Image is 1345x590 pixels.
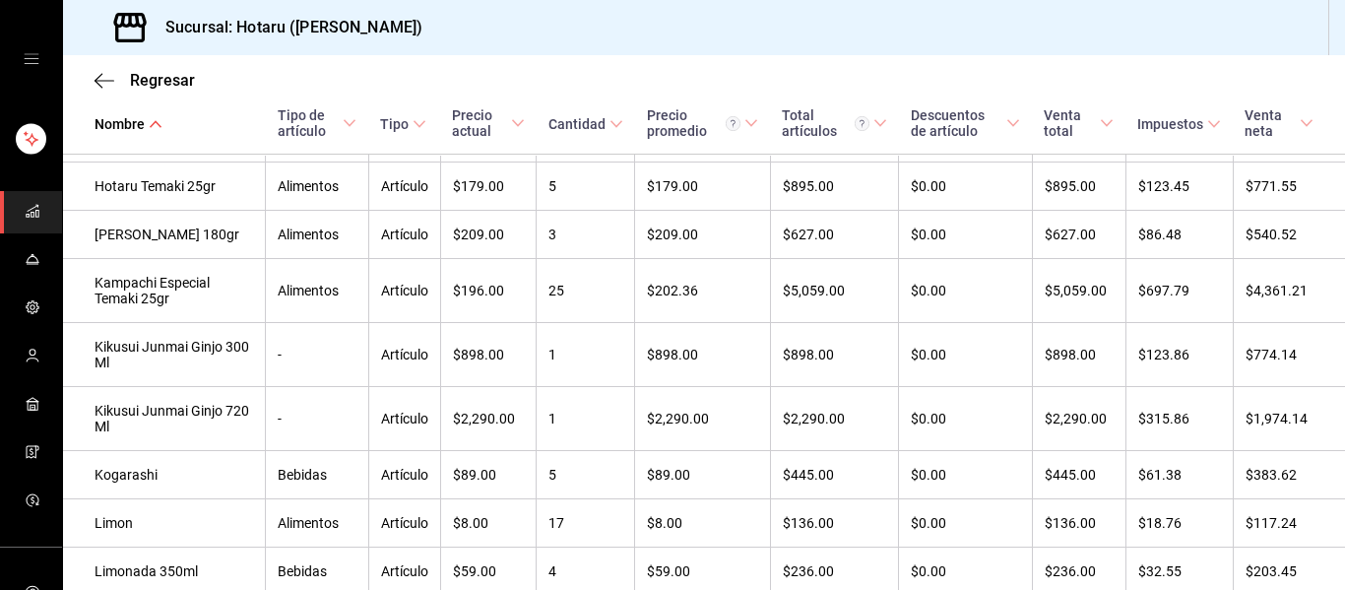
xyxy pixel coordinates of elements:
td: $18.76 [1125,499,1233,548]
td: 17 [537,499,635,548]
td: $895.00 [1032,163,1125,211]
td: [PERSON_NAME] 180gr [63,211,266,259]
div: Tipo de artículo [278,107,339,139]
span: Regresar [130,71,195,90]
div: Nombre [95,116,145,132]
td: $89.00 [635,451,771,499]
td: $5,059.00 [1032,259,1125,323]
td: $136.00 [1032,499,1125,548]
td: $8.00 [635,499,771,548]
span: Impuestos [1137,116,1221,132]
span: Precio actual [452,107,525,139]
td: $0.00 [899,163,1033,211]
td: $117.24 [1233,499,1345,548]
span: Precio promedio [647,107,759,139]
td: Kikusui Junmai Ginjo 300 Ml [63,323,266,387]
td: Artículo [368,259,440,323]
td: Artículo [368,451,440,499]
td: $540.52 [1233,211,1345,259]
td: 25 [537,259,635,323]
td: $4,361.21 [1233,259,1345,323]
td: $627.00 [770,211,898,259]
svg: El total artículos considera cambios de precios en los artículos así como costos adicionales por ... [855,116,869,131]
span: Venta total [1044,107,1114,139]
td: $61.38 [1125,451,1233,499]
td: $0.00 [899,211,1033,259]
td: $383.62 [1233,451,1345,499]
button: Regresar [95,71,195,90]
span: Venta neta [1245,107,1313,139]
td: $627.00 [1032,211,1125,259]
td: $895.00 [770,163,898,211]
span: Descuentos de artículo [911,107,1021,139]
td: Alimentos [266,163,368,211]
td: Artículo [368,323,440,387]
td: $202.36 [635,259,771,323]
div: Precio promedio [647,107,741,139]
td: $1,974.14 [1233,387,1345,451]
td: $2,290.00 [1032,387,1125,451]
td: $898.00 [635,323,771,387]
td: $898.00 [770,323,898,387]
td: Artículo [368,163,440,211]
td: Artículo [368,387,440,451]
td: Limon [63,499,266,548]
td: - [266,323,368,387]
td: Bebidas [266,451,368,499]
div: Descuentos de artículo [911,107,1003,139]
td: $89.00 [440,451,537,499]
td: $209.00 [440,211,537,259]
td: $5,059.00 [770,259,898,323]
td: $898.00 [440,323,537,387]
div: Precio actual [452,107,507,139]
td: 5 [537,451,635,499]
td: $771.55 [1233,163,1345,211]
td: $2,290.00 [440,387,537,451]
td: 3 [537,211,635,259]
span: Cantidad [548,116,623,132]
td: $136.00 [770,499,898,548]
div: Venta neta [1245,107,1296,139]
span: Tipo de artículo [278,107,356,139]
div: Impuestos [1137,116,1203,132]
td: 1 [537,323,635,387]
td: $445.00 [770,451,898,499]
td: Kogarashi [63,451,266,499]
td: $123.86 [1125,323,1233,387]
td: Alimentos [266,211,368,259]
span: Tipo [380,116,426,132]
span: Nombre [95,116,162,132]
td: Hotaru Temaki 25gr [63,163,266,211]
td: $445.00 [1032,451,1125,499]
td: $0.00 [899,387,1033,451]
td: $315.86 [1125,387,1233,451]
td: Artículo [368,499,440,548]
td: $123.45 [1125,163,1233,211]
button: open drawer [24,51,39,67]
td: $179.00 [440,163,537,211]
td: Kikusui Junmai Ginjo 720 Ml [63,387,266,451]
div: Venta total [1044,107,1096,139]
td: 5 [537,163,635,211]
td: Alimentos [266,259,368,323]
div: Total artículos [782,107,868,139]
td: $2,290.00 [635,387,771,451]
td: $196.00 [440,259,537,323]
svg: Precio promedio = Total artículos / cantidad [726,116,740,131]
td: $2,290.00 [770,387,898,451]
td: $8.00 [440,499,537,548]
td: $0.00 [899,323,1033,387]
div: Tipo [380,116,409,132]
h3: Sucursal: Hotaru ([PERSON_NAME]) [150,16,422,39]
td: $898.00 [1032,323,1125,387]
td: $86.48 [1125,211,1233,259]
td: $774.14 [1233,323,1345,387]
td: 1 [537,387,635,451]
div: Cantidad [548,116,606,132]
td: $0.00 [899,451,1033,499]
td: Kampachi Especial Temaki 25gr [63,259,266,323]
td: - [266,387,368,451]
td: Artículo [368,211,440,259]
td: $697.79 [1125,259,1233,323]
span: Total artículos [782,107,886,139]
